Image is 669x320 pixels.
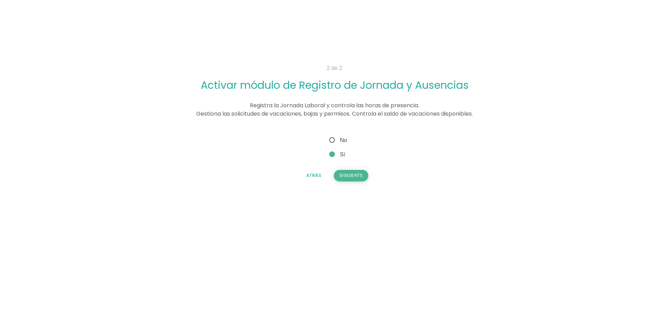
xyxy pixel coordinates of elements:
button: Atrás [301,170,327,181]
span: No [328,136,347,145]
button: Siguiente [334,170,369,181]
h2: Activar módulo de Registro de Jornada y Ausencias [111,79,557,91]
span: Sí [328,150,345,159]
span: Registra la Jornada Laboral y controla las horas de presencia. Gestiona las solicitudes de vacaci... [196,101,473,118]
p: 2 de 2 [111,64,557,72]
